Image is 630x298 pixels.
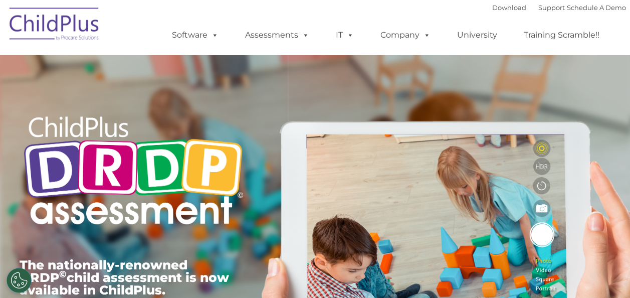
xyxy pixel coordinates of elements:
[567,4,626,12] a: Schedule A Demo
[492,4,626,12] font: |
[492,4,526,12] a: Download
[538,4,565,12] a: Support
[7,268,32,293] button: Cookies Settings
[59,268,67,280] sup: ©
[514,25,609,45] a: Training Scramble!!
[5,1,105,51] img: ChildPlus by Procare Solutions
[20,103,247,241] img: Copyright - DRDP Logo Light
[162,25,229,45] a: Software
[326,25,364,45] a: IT
[235,25,319,45] a: Assessments
[20,257,229,297] span: The nationally-renowned DRDP child assessment is now available in ChildPlus.
[447,25,507,45] a: University
[370,25,441,45] a: Company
